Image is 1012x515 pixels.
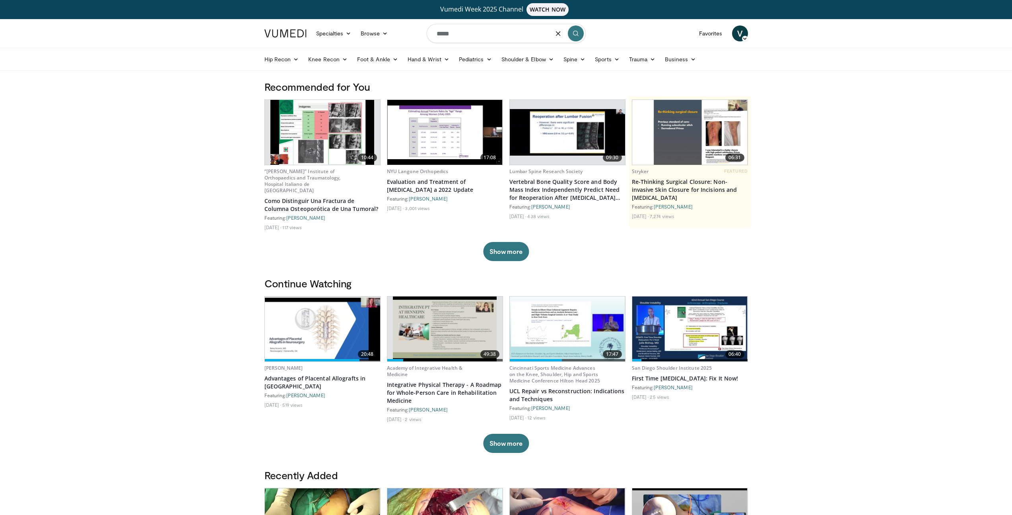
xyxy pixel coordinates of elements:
[352,51,403,67] a: Foot & Ankle
[510,297,625,361] a: 17:47
[264,224,282,230] li: [DATE]
[387,100,503,165] a: 17:08
[654,384,693,390] a: [PERSON_NAME]
[732,25,748,41] a: V
[694,25,727,41] a: Favorites
[527,213,550,219] li: 438 views
[358,350,377,358] span: 20:48
[393,297,497,361] img: 7725a3a8-9a9b-459f-9467-fab4cb6f7ed2.620x360_q85_upscale.jpg
[264,80,748,93] h3: Recommended for You
[603,350,622,358] span: 17:47
[387,100,503,165] img: 6e92a294-261f-4b0d-aabf-9c2ac316f92f.620x360_q85_upscale.jpg
[405,416,422,422] li: 2 views
[509,203,625,210] div: Featuring:
[632,100,748,165] a: 06:31
[303,51,352,67] a: Knee Recon
[725,154,744,162] span: 06:31
[403,51,454,67] a: Hand & Wrist
[632,168,649,175] a: Stryker
[650,213,674,219] li: 7,274 views
[286,215,325,220] a: [PERSON_NAME]
[531,204,570,209] a: [PERSON_NAME]
[265,100,380,165] a: 10:44
[264,277,748,290] h3: Continue Watching
[264,402,282,408] li: [DATE]
[358,154,377,162] span: 10:44
[509,178,625,202] a: Vertebral Bone Quality Score and Body Mass Index Independently Predict Need for Reoperation After...
[266,3,747,16] a: Vumedi Week 2025 ChannelWATCH NOW
[654,204,693,209] a: [PERSON_NAME]
[387,381,503,405] a: Integrative Physical Therapy - A Roadmap for Whole-Person Care in Rehabilitation Medicine
[632,365,712,371] a: San Diego Shoulder Institute 2025
[509,414,526,421] li: [DATE]
[526,3,569,16] span: WATCH NOW
[724,168,748,174] span: FEATURED
[480,154,499,162] span: 17:08
[265,298,380,361] img: 796e1353-2d69-4ecd-9042-cf9b382c47ff.png.620x360_q85_upscale.png
[632,100,748,165] img: f1f532c3-0ef6-42d5-913a-00ff2bbdb663.620x360_q85_upscale.jpg
[510,109,625,156] img: 02bbb951-e465-4b32-b70d-b1811940c2d6.620x360_q85_upscale.jpg
[282,224,302,230] li: 117 views
[632,297,748,361] a: 06:40
[483,434,529,453] button: Show more
[603,154,622,162] span: 09:30
[282,402,303,408] li: 519 views
[510,100,625,165] a: 09:30
[624,51,660,67] a: Trauma
[264,392,381,398] div: Featuring:
[632,375,748,382] a: First Time [MEDICAL_DATA]: Fix It Now!
[264,29,307,37] img: VuMedi Logo
[559,51,590,67] a: Spine
[387,195,503,202] div: Featuring:
[264,469,748,482] h3: Recently Added
[387,416,404,422] li: [DATE]
[483,242,529,261] button: Show more
[387,297,503,361] a: 49:38
[509,168,583,175] a: Lumbar Spine Research Society
[527,414,546,421] li: 12 views
[265,297,380,361] a: 20:48
[409,196,448,201] a: [PERSON_NAME]
[356,25,392,41] a: Browse
[497,51,559,67] a: Shoulder & Elbow
[387,205,404,211] li: [DATE]
[660,51,701,67] a: Business
[286,392,325,398] a: [PERSON_NAME]
[270,100,374,165] img: 1c9c53f6-dbb5-4043-b539-1751e314b9c5.620x360_q85_upscale.jpg
[387,406,503,413] div: Featuring:
[480,350,499,358] span: 49:38
[632,297,748,361] img: 520775e4-b945-4e52-ae3a-b4b1d9154673.620x360_q85_upscale.jpg
[632,203,748,210] div: Featuring:
[650,394,669,400] li: 25 views
[311,25,356,41] a: Specialties
[590,51,624,67] a: Sports
[632,178,748,202] a: Re-Thinking Surgical Closure: Non-invasive Skin Closure for Incisions and [MEDICAL_DATA]
[264,215,381,221] div: Featuring:
[427,24,586,43] input: Search topics, interventions
[387,178,503,194] a: Evaluation and Treatment of [MEDICAL_DATA] a 2022 Update
[405,205,430,211] li: 3,001 views
[509,213,526,219] li: [DATE]
[409,407,448,412] a: [PERSON_NAME]
[510,297,625,361] img: c9f5f725-9254-4de8-80fa-e0b91e2edf95.620x360_q85_upscale.jpg
[387,168,449,175] a: NYU Langone Orthopedics
[387,365,463,378] a: Academy of Integrative Health & Medicine
[264,365,303,371] a: [PERSON_NAME]
[632,394,649,400] li: [DATE]
[509,387,625,403] a: UCL Repair vs Reconstruction: Indications and Techniques
[531,405,570,411] a: [PERSON_NAME]
[632,384,748,390] div: Featuring:
[264,197,381,213] a: Como Distinguir Una Fractura de Columna Osteoporótica de Una Tumoral?
[454,51,497,67] a: Pediatrics
[264,168,341,194] a: “[PERSON_NAME]” Institute of Orthopaedics and Traumatology, Hospital Italiano de [GEOGRAPHIC_DATA]
[509,365,600,384] a: Cincinnati Sports Medicine Advances on the Knee, Shoulder, Hip and Sports Medicine Conference Hil...
[509,405,625,411] div: Featuring:
[632,213,649,219] li: [DATE]
[725,350,744,358] span: 06:40
[264,375,381,390] a: Advantages of Placental Allografts in [GEOGRAPHIC_DATA]
[260,51,304,67] a: Hip Recon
